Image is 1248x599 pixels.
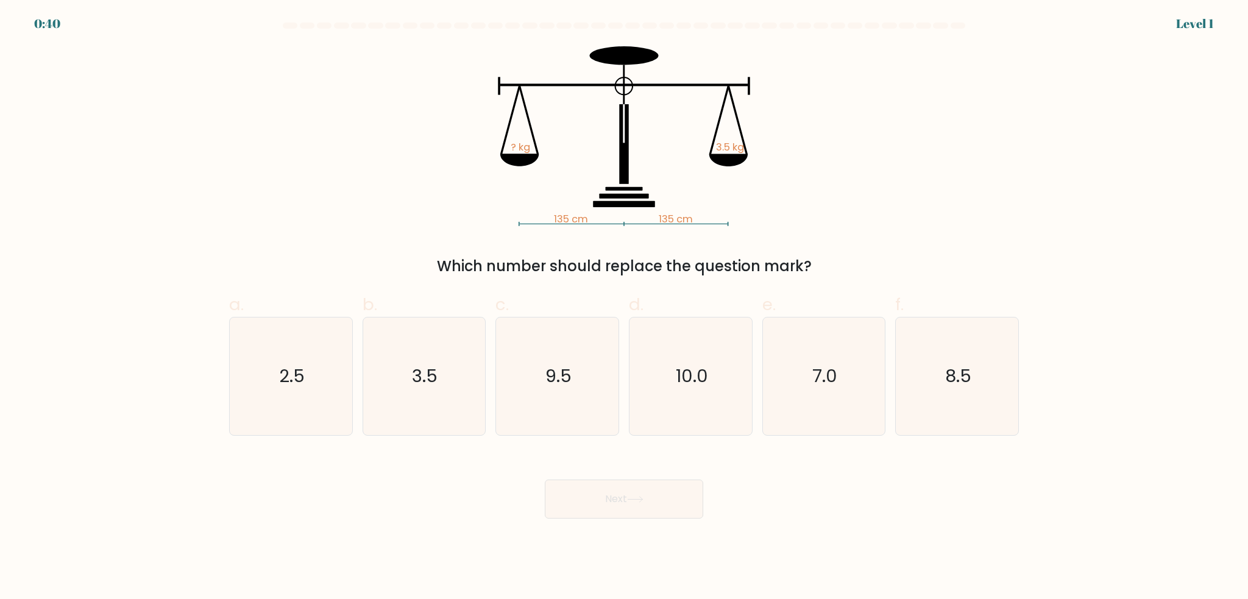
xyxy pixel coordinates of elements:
[363,292,377,316] span: b.
[236,255,1012,277] div: Which number should replace the question mark?
[812,364,837,389] text: 7.0
[511,140,530,154] tspan: ? kg
[945,364,971,389] text: 8.5
[545,480,703,519] button: Next
[413,364,438,389] text: 3.5
[762,292,776,316] span: e.
[659,212,693,226] tspan: 135 cm
[895,292,904,316] span: f.
[676,364,708,389] text: 10.0
[34,15,60,33] div: 0:40
[554,212,588,226] tspan: 135 cm
[629,292,643,316] span: d.
[495,292,509,316] span: c.
[716,140,744,154] tspan: 3.5 kg
[1176,15,1214,33] div: Level 1
[279,364,305,389] text: 2.5
[229,292,244,316] span: a.
[545,364,572,389] text: 9.5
